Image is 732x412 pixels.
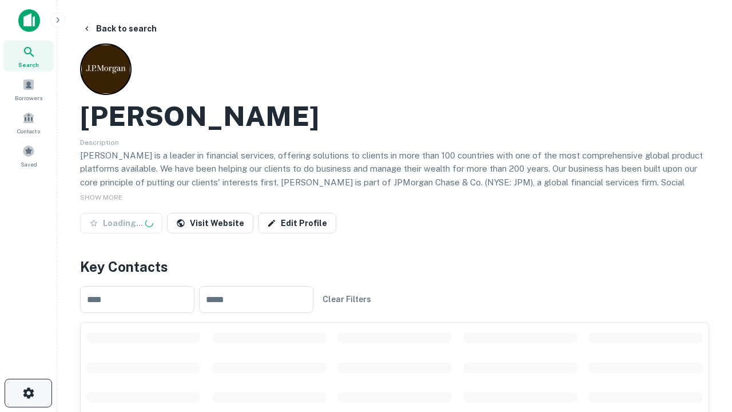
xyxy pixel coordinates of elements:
[78,18,161,39] button: Back to search
[167,213,253,233] a: Visit Website
[17,126,40,136] span: Contacts
[3,74,54,105] a: Borrowers
[3,41,54,72] a: Search
[80,193,122,201] span: SHOW MORE
[318,289,376,310] button: Clear Filters
[21,160,37,169] span: Saved
[80,138,119,146] span: Description
[15,93,42,102] span: Borrowers
[3,140,54,171] a: Saved
[258,213,336,233] a: Edit Profile
[80,256,709,277] h4: Key Contacts
[80,149,709,216] p: [PERSON_NAME] is a leader in financial services, offering solutions to clients in more than 100 c...
[18,9,40,32] img: capitalize-icon.png
[18,60,39,69] span: Search
[675,320,732,375] iframe: Chat Widget
[80,100,319,133] h2: [PERSON_NAME]
[3,107,54,138] a: Contacts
